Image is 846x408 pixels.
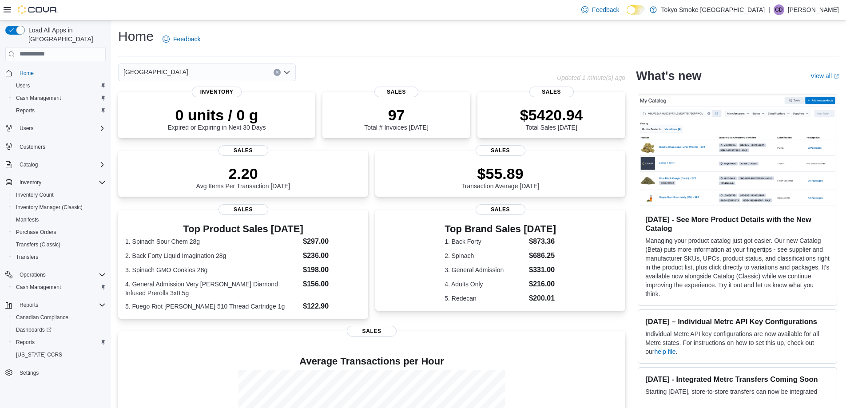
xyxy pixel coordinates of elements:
span: Inventory Manager (Classic) [16,204,83,211]
span: Transfers [16,254,38,261]
span: Users [16,82,30,89]
span: Inventory Count [12,190,106,200]
a: Home [16,68,37,79]
span: Sales [476,145,525,156]
a: Manifests [12,214,42,225]
span: [US_STATE] CCRS [16,351,62,358]
p: Managing your product catalog just got easier. Our new Catalog (Beta) puts more information at yo... [645,236,830,298]
a: Users [12,80,33,91]
a: Settings [16,368,42,378]
dt: 3. Spinach GMO Cookies 28g [125,265,299,274]
p: | [768,4,770,15]
dd: $686.25 [529,250,556,261]
dt: 1. Back Forty [445,237,525,246]
span: Purchase Orders [16,229,56,236]
button: Inventory Count [9,189,109,201]
span: Catalog [20,161,38,168]
button: Customers [2,140,109,153]
span: Home [16,67,106,79]
input: Dark Mode [627,5,645,15]
span: Operations [16,269,106,280]
dt: 5. Fuego Riot [PERSON_NAME] 510 Thread Cartridge 1g [125,302,299,311]
button: Clear input [274,69,281,76]
a: Cash Management [12,282,64,293]
span: Catalog [16,159,106,170]
span: Manifests [16,216,39,223]
p: [PERSON_NAME] [788,4,839,15]
dt: 5. Redecan [445,294,525,303]
span: Settings [20,369,39,376]
button: Transfers [9,251,109,263]
p: $55.89 [461,165,540,182]
span: Sales [347,326,397,337]
span: Sales [218,204,268,215]
a: Cash Management [12,93,64,103]
span: Reports [20,301,38,309]
a: Transfers [12,252,42,262]
span: Canadian Compliance [12,312,106,323]
button: Settings [2,366,109,379]
h4: Average Transactions per Hour [125,356,618,367]
a: Dashboards [12,325,55,335]
dt: 1. Spinach Sour Chem 28g [125,237,299,246]
span: Cash Management [16,284,61,291]
a: Reports [12,105,38,116]
a: help file [654,348,675,355]
a: Feedback [159,30,204,48]
dd: $297.00 [303,236,361,247]
span: Manifests [12,214,106,225]
span: Dashboards [16,326,52,333]
a: Feedback [578,1,623,19]
span: Inventory Manager (Classic) [12,202,106,213]
button: Inventory [2,176,109,189]
span: Cash Management [12,282,106,293]
button: Operations [2,269,109,281]
span: Cash Management [16,95,61,102]
button: Open list of options [283,69,290,76]
a: [US_STATE] CCRS [12,349,66,360]
span: Load All Apps in [GEOGRAPHIC_DATA] [25,26,106,44]
span: Settings [16,367,106,378]
span: Sales [476,204,525,215]
span: Transfers [12,252,106,262]
p: Tokyo Smoke [GEOGRAPHIC_DATA] [661,4,765,15]
button: Reports [9,104,109,117]
a: Customers [16,142,49,152]
dd: $216.00 [529,279,556,289]
button: Reports [16,300,42,310]
dd: $198.00 [303,265,361,275]
span: Canadian Compliance [16,314,68,321]
span: Reports [16,107,35,114]
span: Reports [12,105,106,116]
a: Transfers (Classic) [12,239,64,250]
p: $5420.94 [520,106,583,124]
span: Transfers (Classic) [16,241,60,248]
button: Inventory [16,177,45,188]
span: CD [775,4,782,15]
div: Corey Despres [774,4,784,15]
span: Users [20,125,33,132]
span: Users [16,123,106,134]
button: [US_STATE] CCRS [9,349,109,361]
div: Transaction Average [DATE] [461,165,540,190]
span: Purchase Orders [12,227,106,238]
h3: Top Brand Sales [DATE] [445,224,556,234]
a: Reports [12,337,38,348]
span: Inventory [192,87,242,97]
a: Canadian Compliance [12,312,72,323]
dt: 4. Adults Only [445,280,525,289]
a: Dashboards [9,324,109,336]
button: Reports [9,336,109,349]
dt: 3. General Admission [445,265,525,274]
button: Operations [16,269,49,280]
h2: What's new [636,69,701,83]
button: Canadian Compliance [9,311,109,324]
dd: $156.00 [303,279,361,289]
a: Transfers [690,397,716,404]
button: Purchase Orders [9,226,109,238]
span: Transfers (Classic) [12,239,106,250]
span: Reports [12,337,106,348]
button: Catalog [16,159,41,170]
div: Total Sales [DATE] [520,106,583,131]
